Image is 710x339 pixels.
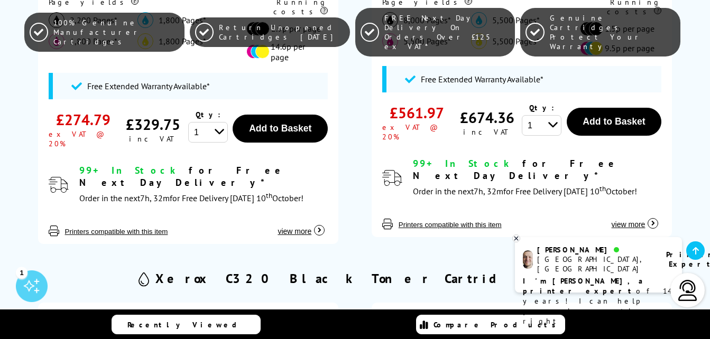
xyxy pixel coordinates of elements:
[62,227,171,236] button: Printers compatible with this item
[129,134,177,144] div: inc VAT
[608,209,662,229] button: view more
[196,110,220,119] span: Qty:
[382,123,452,142] div: ex VAT @ 20%
[16,267,27,278] div: 1
[413,157,619,182] span: for Free Next Day Delivery*
[421,74,543,84] span: Free Extended Warranty Available*
[550,13,675,51] span: Genuine Cartridges Protect Your Warranty
[126,115,180,134] div: £329.75
[390,103,444,123] div: £561.97
[413,157,662,199] div: modal_delivery
[79,164,180,176] span: 99+ In Stock
[49,129,118,148] div: ex VAT @ 20%
[56,110,110,129] div: £274.79
[53,18,179,46] span: 100% Genuine Manufacturer Cartridges
[87,81,210,91] span: Free Extended Warranty Available*
[583,116,645,127] span: Add to Basket
[140,193,170,203] span: 7h, 32m
[529,103,554,112] span: Qty:
[112,315,261,334] a: Recently Viewed
[600,184,606,193] sup: th
[677,280,698,301] img: user-headset-light.svg
[537,245,653,255] div: [PERSON_NAME]
[79,193,303,203] span: Order in the next for Free Delivery [DATE] 10 October!
[233,115,328,143] button: Add to Basket
[416,315,565,334] a: Compare Products
[79,164,285,189] span: for Free Next Day Delivery*
[219,23,344,42] span: Return Unopened Cartridges [DATE]
[278,227,311,236] span: view more
[474,186,503,196] span: 7h, 32m
[127,320,247,329] span: Recently Viewed
[274,216,328,236] button: view more
[155,270,555,287] h2: Xerox C320 Black Toner Cartridges
[537,255,653,274] div: [GEOGRAPHIC_DATA], [GEOGRAPHIC_DATA]
[463,127,511,137] div: inc VAT
[523,276,674,326] p: of 14 years! I can help you choose the right product
[523,276,646,296] b: I'm [PERSON_NAME], a printer expert
[266,191,272,200] sup: th
[384,13,510,51] span: FREE Next Day Delivery On Orders Over £125 ex VAT*
[413,157,513,169] span: 99+ In Stock
[434,320,561,329] span: Compare Products
[249,123,311,134] span: Add to Basket
[523,250,533,269] img: ashley-livechat.png
[79,164,328,206] div: modal_delivery
[612,220,646,229] span: view more
[460,108,514,127] div: £674.36
[413,186,637,196] span: Order in the next for Free Delivery [DATE] 10 October!
[567,108,662,136] button: Add to Basket
[395,220,505,229] button: Printers compatible with this item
